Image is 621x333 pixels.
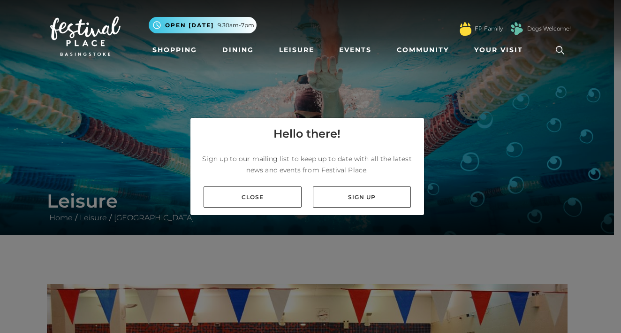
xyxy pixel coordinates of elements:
[149,41,201,59] a: Shopping
[275,41,318,59] a: Leisure
[218,21,254,30] span: 9.30am-7pm
[474,45,523,55] span: Your Visit
[335,41,375,59] a: Events
[149,17,257,33] button: Open [DATE] 9.30am-7pm
[219,41,257,59] a: Dining
[204,186,302,208] a: Close
[393,41,453,59] a: Community
[470,41,531,59] a: Your Visit
[313,186,411,208] a: Sign up
[198,153,417,176] p: Sign up to our mailing list to keep up to date with all the latest news and events from Festival ...
[527,24,571,33] a: Dogs Welcome!
[50,16,121,56] img: Festival Place Logo
[165,21,214,30] span: Open [DATE]
[475,24,503,33] a: FP Family
[273,125,341,142] h4: Hello there!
